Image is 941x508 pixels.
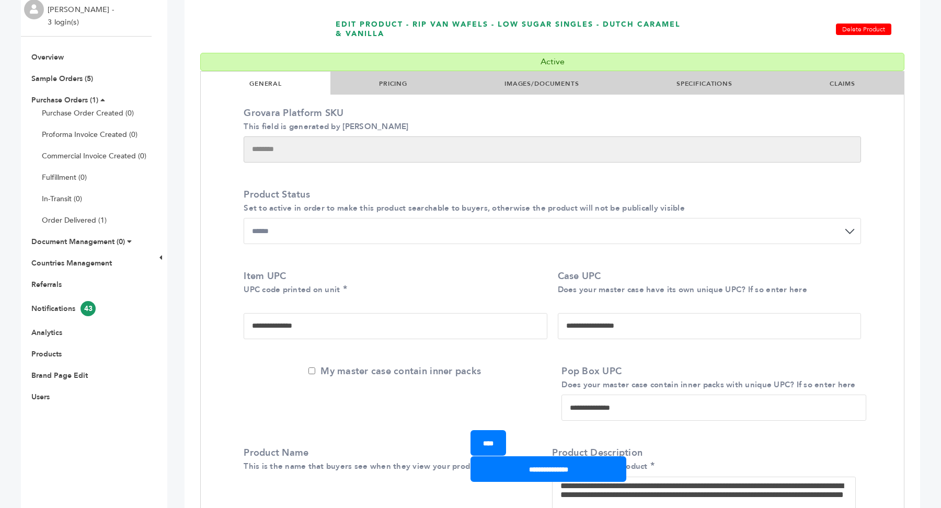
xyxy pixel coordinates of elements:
[379,79,407,88] a: PRICING
[48,4,117,29] li: [PERSON_NAME] - 3 login(s)
[836,24,891,35] a: Delete Product
[558,270,856,296] label: Case UPC
[42,172,87,182] a: Fulfillment (0)
[504,79,579,88] a: IMAGES/DOCUMENTS
[558,284,807,295] small: Does your master case have its own unique UPC? If so enter here
[31,95,98,105] a: Purchase Orders (1)
[244,284,340,295] small: UPC code printed on unit
[244,203,685,213] small: Set to active in order to make this product searchable to buyers, otherwise the product will not ...
[552,446,856,472] label: Product Description
[31,237,125,247] a: Document Management (0)
[336,5,688,53] h1: EDIT PRODUCT - Rip Van Wafels - Low Sugar Singles - Dutch Caramel & Vanilla
[42,215,107,225] a: Order Delivered (1)
[31,349,62,359] a: Products
[308,365,481,378] label: My master case contain inner packs
[31,52,64,62] a: Overview
[200,53,904,71] div: Active
[830,79,855,88] a: CLAIMS
[244,188,856,214] label: Product Status
[42,151,146,161] a: Commercial Invoice Created (0)
[31,371,88,380] a: Brand Page Edit
[31,304,96,314] a: Notifications43
[31,392,50,402] a: Users
[42,108,134,118] a: Purchase Order Created (0)
[308,367,315,374] input: My master case contain inner packs
[676,79,732,88] a: SPECIFICATIONS
[561,365,861,391] label: Pop Box UPC
[31,328,62,338] a: Analytics
[561,379,856,390] small: Does your master case contain inner packs with unique UPC? If so enter here
[81,301,96,316] span: 43
[31,258,112,268] a: Countries Management
[244,121,408,132] small: This field is generated by [PERSON_NAME]
[244,446,536,472] label: Product Name
[42,194,82,204] a: In-Transit (0)
[244,107,856,133] label: Grovara Platform SKU
[31,74,93,84] a: Sample Orders (5)
[244,461,482,471] small: This is the name that buyers see when they view your product
[249,79,282,88] a: GENERAL
[244,270,542,296] label: Item UPC
[42,130,137,140] a: Proforma Invoice Created (0)
[31,280,62,290] a: Referrals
